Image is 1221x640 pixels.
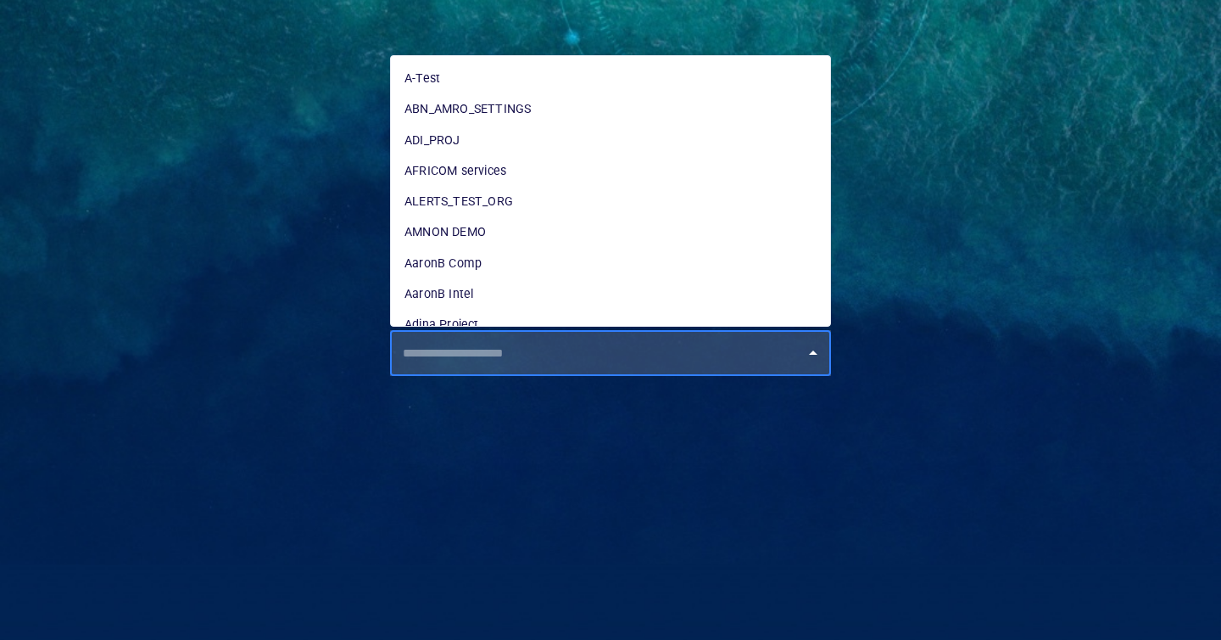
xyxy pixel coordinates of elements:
button: Close [801,341,825,365]
li: ABN_AMRO_SETTINGS [391,93,830,124]
li: AMNON DEMO [391,216,830,247]
li: ALERTS_TEST_ORG [391,186,830,216]
li: A-Test [391,63,830,93]
li: Adina Project [391,309,830,340]
iframe: Chat [1149,564,1208,627]
li: AFRICOM services [391,155,830,186]
li: AaronB Comp [391,248,830,278]
li: ADI_PROJ [391,125,830,155]
li: AaronB Intel [391,278,830,309]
